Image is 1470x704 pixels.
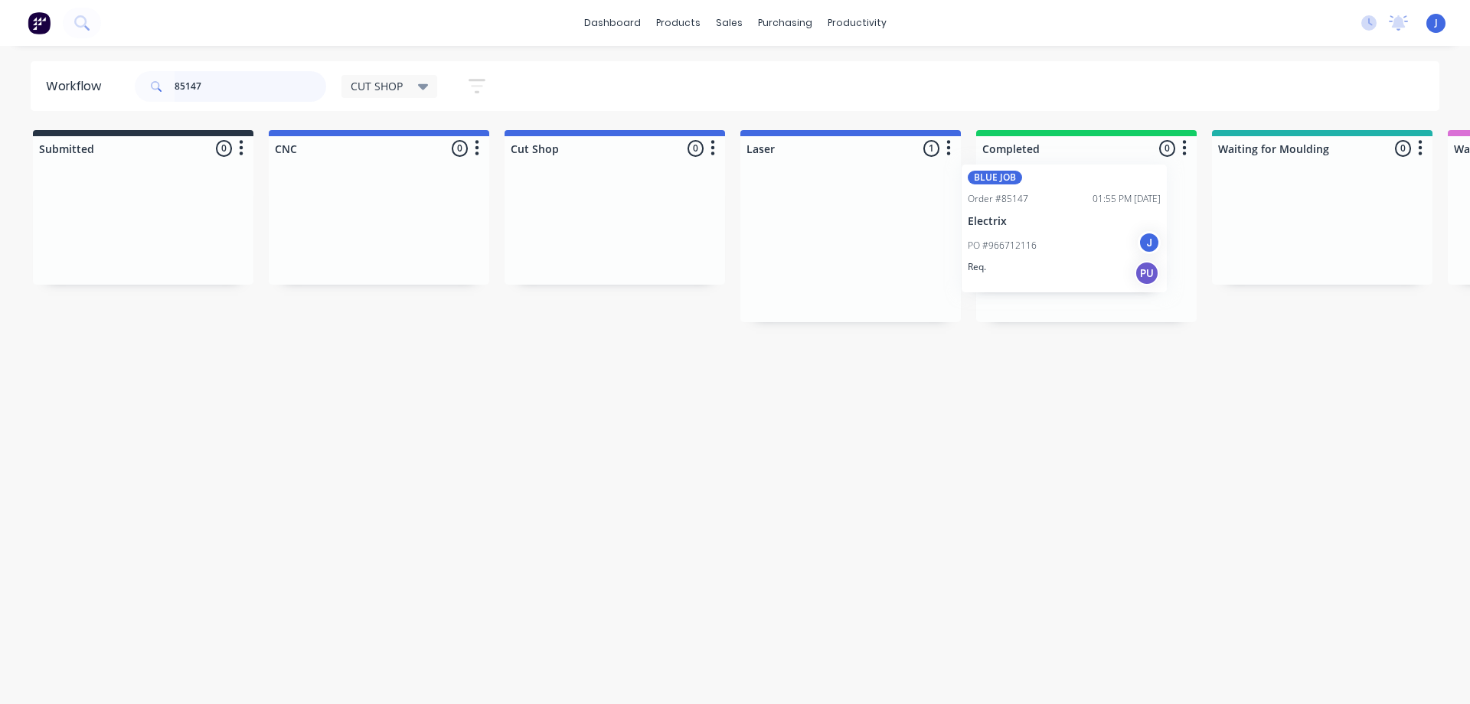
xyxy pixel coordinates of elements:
[175,71,326,102] input: Search for orders...
[708,11,750,34] div: sales
[750,11,820,34] div: purchasing
[28,11,51,34] img: Factory
[648,11,708,34] div: products
[820,11,894,34] div: productivity
[577,11,648,34] a: dashboard
[351,78,403,94] span: CUT SHOP
[46,77,109,96] div: Workflow
[1435,16,1438,30] span: J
